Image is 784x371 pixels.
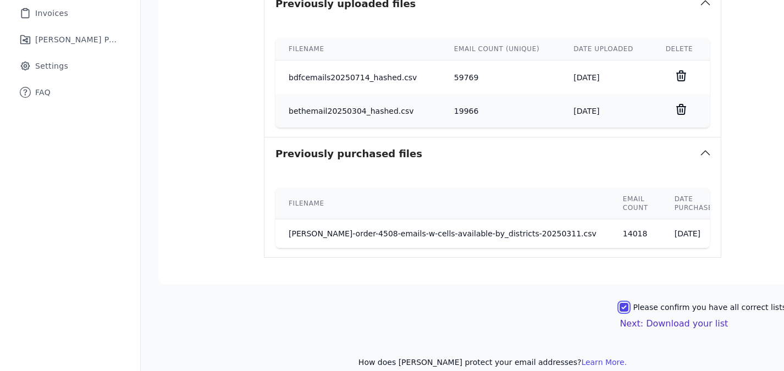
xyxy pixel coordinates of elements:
td: 19966 [441,94,560,128]
a: FAQ [9,80,131,104]
td: [DATE] [560,94,652,128]
td: 14018 [610,219,661,248]
th: Delete [653,38,710,60]
th: Filename [275,188,610,219]
button: Learn More. [581,357,627,368]
th: Date purchased [661,188,731,219]
h3: Previously purchased files [275,146,422,162]
a: [PERSON_NAME] Performance [9,27,131,52]
td: bethemail20250304_hashed.csv [275,94,441,128]
th: Email count (unique) [441,38,560,60]
span: Settings [35,60,68,71]
span: FAQ [35,87,51,98]
button: Next: Download your list [620,317,728,330]
th: Filename [275,38,441,60]
button: Previously purchased files [264,137,721,170]
td: [DATE] [661,219,731,248]
th: Date uploaded [560,38,652,60]
span: Invoices [35,8,68,19]
span: [PERSON_NAME] Performance [35,34,118,45]
td: 59769 [441,60,560,95]
a: Settings [9,54,131,78]
a: Invoices [9,1,131,25]
td: [DATE] [560,60,652,95]
th: Email count [610,188,661,219]
td: [PERSON_NAME]-order-4508-emails-w-cells-available-by_districts-20250311.csv [275,219,610,248]
td: bdfcemails20250714_hashed.csv [275,60,441,95]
